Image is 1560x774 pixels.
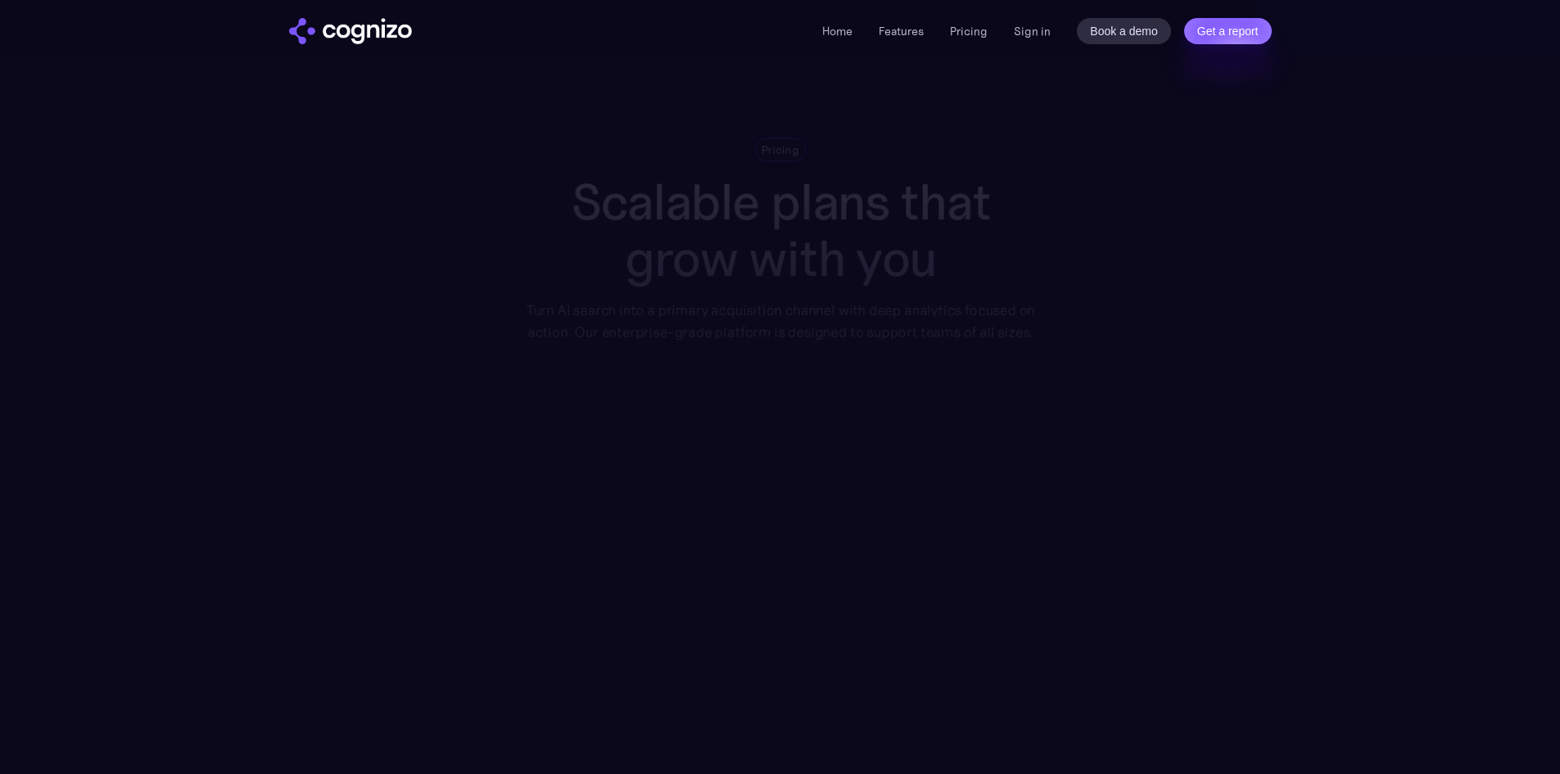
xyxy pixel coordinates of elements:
[513,174,1046,287] h1: Scalable plans that grow with you
[289,18,412,44] img: cognizo logo
[289,18,412,44] a: home
[513,299,1046,343] div: Turn AI search into a primary acquisition channel with deep analytics focused on action. Our ente...
[822,24,852,38] a: Home
[762,142,799,157] div: Pricing
[879,24,924,38] a: Features
[1184,18,1272,44] a: Get a report
[950,24,988,38] a: Pricing
[1077,18,1171,44] a: Book a demo
[1014,21,1051,41] a: Sign in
